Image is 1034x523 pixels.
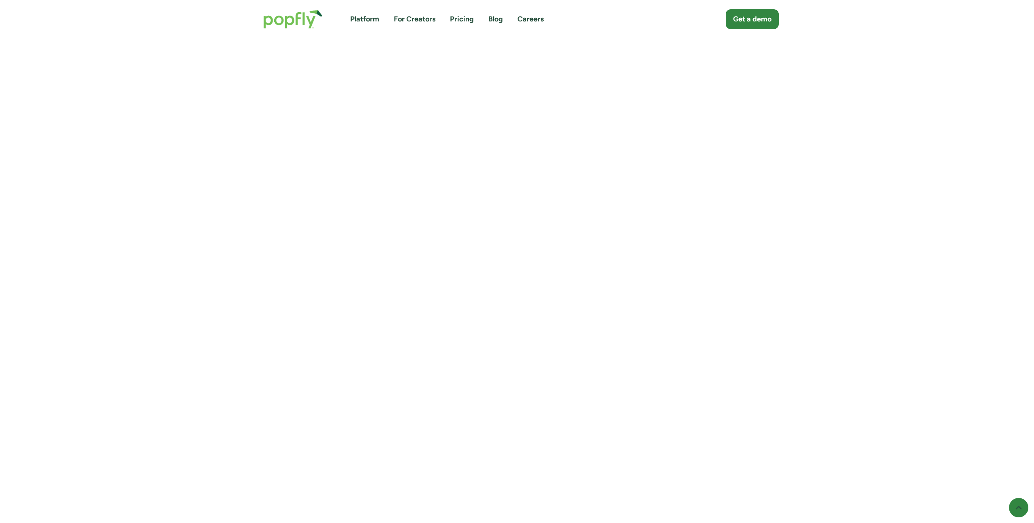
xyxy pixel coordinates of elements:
div: Get a demo [733,14,771,24]
a: Pricing [450,14,474,24]
a: Get a demo [726,9,779,29]
a: Blog [488,14,503,24]
a: For Creators [394,14,435,24]
a: Careers [517,14,544,24]
a: Platform [350,14,379,24]
a: home [255,2,331,37]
